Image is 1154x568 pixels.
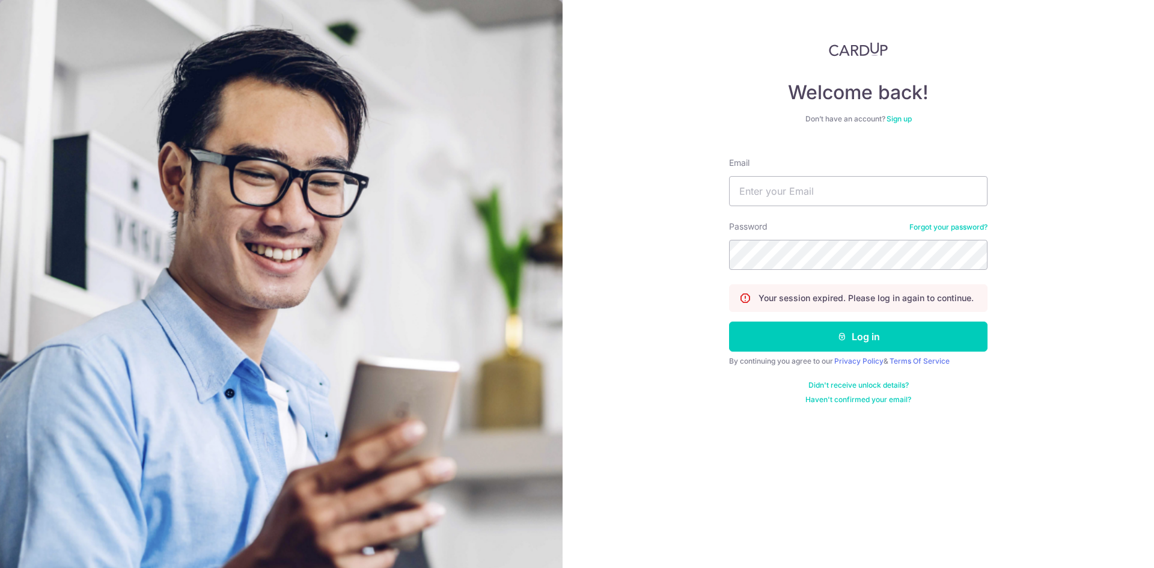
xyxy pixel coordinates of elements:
label: Email [729,157,749,169]
input: Enter your Email [729,176,988,206]
img: CardUp Logo [829,42,888,56]
p: Your session expired. Please log in again to continue. [759,292,974,304]
a: Sign up [887,114,912,123]
label: Password [729,221,768,233]
a: Privacy Policy [834,356,884,365]
a: Terms Of Service [890,356,950,365]
button: Log in [729,322,988,352]
div: Don’t have an account? [729,114,988,124]
a: Didn't receive unlock details? [808,380,909,390]
h4: Welcome back! [729,81,988,105]
a: Haven't confirmed your email? [805,395,911,405]
div: By continuing you agree to our & [729,356,988,366]
a: Forgot your password? [909,222,988,232]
